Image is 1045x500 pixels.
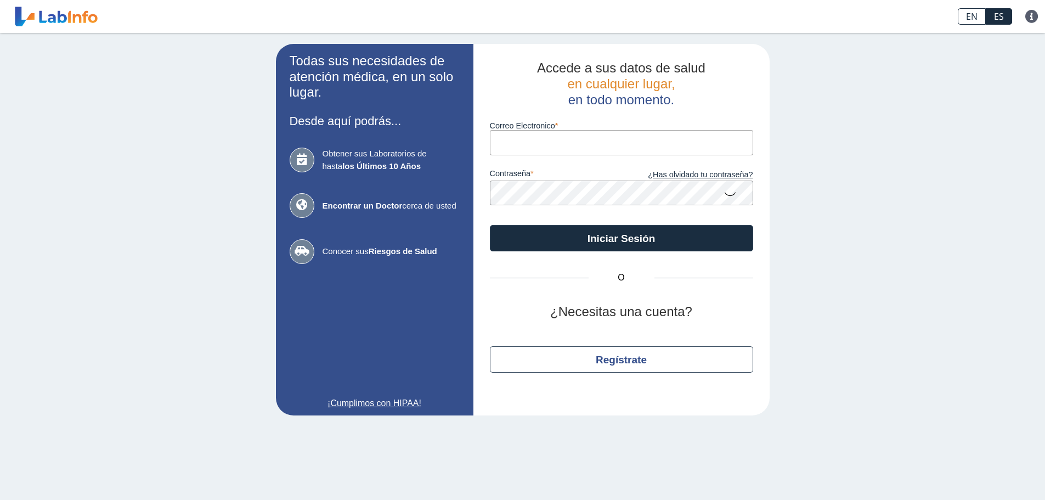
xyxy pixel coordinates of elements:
a: ¿Has olvidado tu contraseña? [622,169,753,181]
label: contraseña [490,169,622,181]
span: Conocer sus [323,245,460,258]
span: en cualquier lugar, [567,76,675,91]
b: Riesgos de Salud [369,246,437,256]
label: Correo Electronico [490,121,753,130]
button: Regístrate [490,346,753,373]
h2: Todas sus necesidades de atención médica, en un solo lugar. [290,53,460,100]
b: los Últimos 10 Años [342,161,421,171]
b: Encontrar un Doctor [323,201,403,210]
a: EN [958,8,986,25]
span: O [589,271,654,284]
span: en todo momento. [568,92,674,107]
span: Accede a sus datos de salud [537,60,705,75]
a: ES [986,8,1012,25]
h3: Desde aquí podrás... [290,114,460,128]
a: ¡Cumplimos con HIPAA! [290,397,460,410]
button: Iniciar Sesión [490,225,753,251]
h2: ¿Necesitas una cuenta? [490,304,753,320]
span: Obtener sus Laboratorios de hasta [323,148,460,172]
span: cerca de usted [323,200,460,212]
